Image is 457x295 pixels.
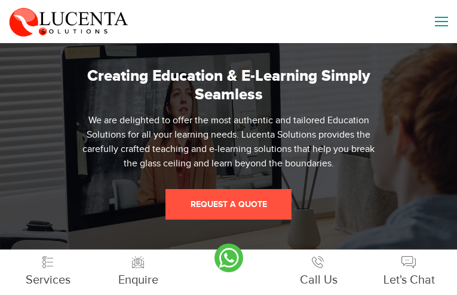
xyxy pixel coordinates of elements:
[364,271,454,289] div: Let's Chat
[3,271,93,289] div: Services
[191,198,267,211] span: request a quote
[274,271,364,289] div: Call Us
[9,6,128,37] img: Lucenta Solutions
[93,271,183,289] div: Enquire
[364,262,454,290] a: Let's Chat
[93,262,183,290] a: Enquire
[274,262,364,290] a: Call Us
[76,114,381,171] div: We are delighted to offer the most authentic and tailored Education Solutions for all your learni...
[3,262,93,290] a: Services
[76,67,381,104] h1: Creating Education & E-Learning Simply Seamless
[165,189,292,220] a: request a quote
